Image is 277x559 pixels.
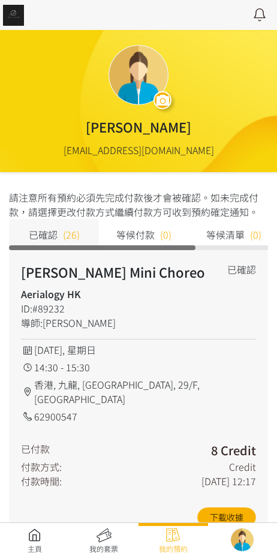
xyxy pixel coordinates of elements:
div: 付款時間: [21,474,62,488]
div: ID:#89232 [21,301,209,315]
div: 已確認 [227,262,256,277]
h3: 8 Credit [211,441,256,459]
span: 香港, 九龍, [GEOGRAPHIC_DATA], 29/F, [GEOGRAPHIC_DATA] [34,377,256,406]
span: 等候付款 [116,227,155,242]
span: 等候清單 [206,227,245,242]
div: 付款方式: [21,459,62,474]
div: [EMAIL_ADDRESS][DOMAIN_NAME] [64,143,214,157]
span: (26) [63,227,80,242]
h2: [PERSON_NAME] Mini Choreo [21,262,209,282]
span: 已確認 [29,227,58,242]
div: [DATE] 12:17 [201,474,256,488]
div: 14:30 - 15:30 [21,360,256,374]
div: [DATE], 星期日 [21,342,256,357]
span: (0) [160,227,171,242]
div: Credit [229,459,256,474]
div: 已付款 [21,441,50,459]
div: [PERSON_NAME] [86,117,191,137]
h4: Aerialogy HK [21,287,209,301]
a: 下載收據 [197,507,256,527]
span: (0) [250,227,261,242]
div: 導師:[PERSON_NAME] [21,315,209,330]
